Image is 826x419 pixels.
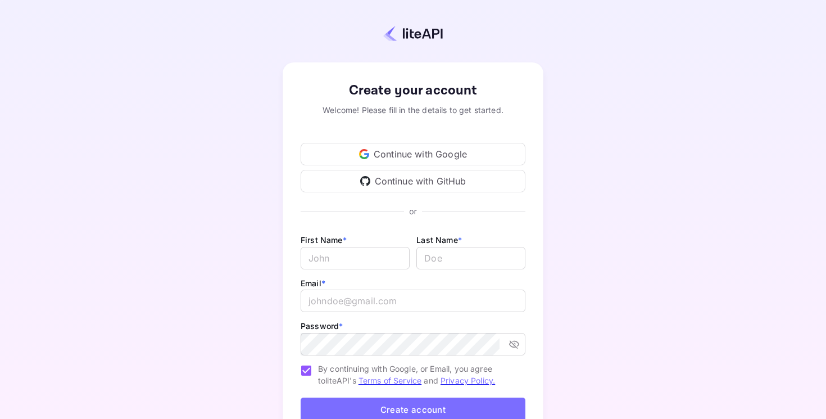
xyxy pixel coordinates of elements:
[301,143,525,165] div: Continue with Google
[301,278,325,288] label: Email
[301,80,525,101] div: Create your account
[416,247,525,269] input: Doe
[301,290,525,312] input: johndoe@gmail.com
[301,321,343,331] label: Password
[416,235,462,245] label: Last Name
[441,376,495,385] a: Privacy Policy.
[318,363,516,386] span: By continuing with Google, or Email, you agree to liteAPI's and
[301,170,525,192] div: Continue with GitHub
[301,104,525,116] div: Welcome! Please fill in the details to get started.
[504,334,524,354] button: toggle password visibility
[301,235,347,245] label: First Name
[383,25,443,42] img: liteapi
[358,376,421,385] a: Terms of Service
[301,247,410,269] input: John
